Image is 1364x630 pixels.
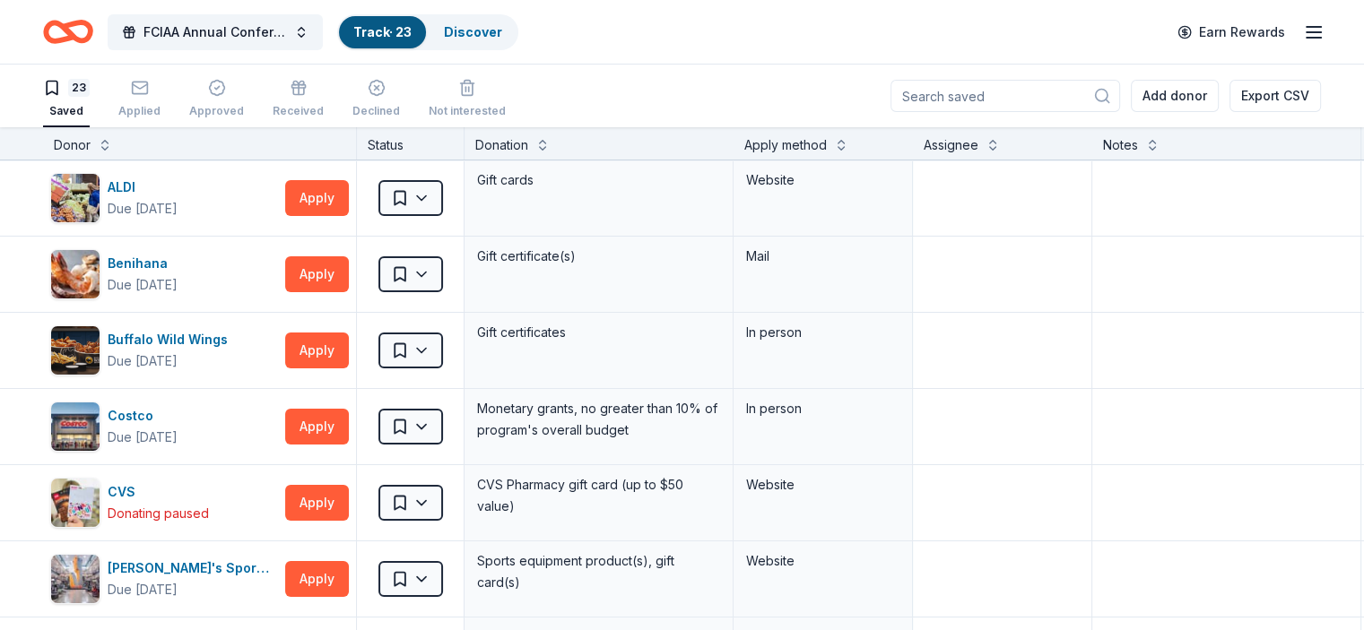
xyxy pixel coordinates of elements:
[475,396,722,443] div: Monetary grants, no greater than 10% of program's overall budget
[50,478,278,528] button: Image for CVSCVSDonating paused
[337,14,518,50] button: Track· 23Discover
[108,329,235,350] div: Buffalo Wild Wings
[51,402,100,451] img: Image for Costco
[746,550,899,572] div: Website
[51,479,100,527] img: Image for CVS
[475,472,722,519] div: CVS Pharmacy gift card (up to $50 value)
[475,320,722,345] div: Gift certificates
[273,104,324,118] div: Received
[51,555,100,603] img: Image for Dick's Sporting Goods
[108,557,278,579] div: [PERSON_NAME]'s Sporting Goods
[108,14,323,50] button: FCIAA Annual Conference
[429,72,506,127] button: Not interested
[108,350,178,372] div: Due [DATE]
[746,398,899,419] div: In person
[475,244,722,269] div: Gift certificate(s)
[51,250,100,298] img: Image for Benihana
[51,174,100,222] img: Image for ALDI
[744,134,827,156] div: Apply method
[891,80,1120,112] input: Search saved
[108,579,178,600] div: Due [DATE]
[352,104,400,118] div: Declined
[285,561,349,597] button: Apply
[108,427,178,448] div: Due [DATE]
[273,72,324,127] button: Received
[189,72,244,127] button: Approved
[143,22,287,43] span: FCIAA Annual Conference
[285,485,349,521] button: Apply
[108,274,178,296] div: Due [DATE]
[285,180,349,216] button: Apply
[50,325,278,375] button: Image for Buffalo Wild WingsBuffalo Wild WingsDue [DATE]
[43,11,93,53] a: Home
[43,72,90,127] button: 23Saved
[746,246,899,267] div: Mail
[118,104,161,118] div: Applied
[285,409,349,444] button: Apply
[1167,16,1296,48] a: Earn Rewards
[50,249,278,299] button: Image for BenihanaBenihanaDue [DATE]
[475,134,528,156] div: Donation
[50,401,278,452] button: Image for CostcoCostcoDue [DATE]
[475,168,722,193] div: Gift cards
[746,474,899,496] div: Website
[475,548,722,595] div: Sports equipment product(s), gift card(s)
[1229,80,1321,112] button: Export CSV
[1131,80,1219,112] button: Add donor
[108,503,209,524] div: Donating paused
[352,72,400,127] button: Declined
[50,554,278,604] button: Image for Dick's Sporting Goods[PERSON_NAME]'s Sporting GoodsDue [DATE]
[118,72,161,127] button: Applied
[353,24,412,39] a: Track· 23
[746,322,899,343] div: In person
[108,405,178,427] div: Costco
[54,134,91,156] div: Donor
[285,332,349,368] button: Apply
[285,256,349,292] button: Apply
[429,104,506,118] div: Not interested
[108,481,209,503] div: CVS
[51,326,100,375] img: Image for Buffalo Wild Wings
[50,173,278,223] button: Image for ALDI ALDIDue [DATE]
[746,169,899,191] div: Website
[924,134,978,156] div: Assignee
[108,198,178,220] div: Due [DATE]
[444,24,502,39] a: Discover
[43,104,90,118] div: Saved
[1103,134,1138,156] div: Notes
[68,79,90,97] div: 23
[108,253,178,274] div: Benihana
[108,177,178,198] div: ALDI
[189,104,244,118] div: Approved
[357,127,465,160] div: Status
